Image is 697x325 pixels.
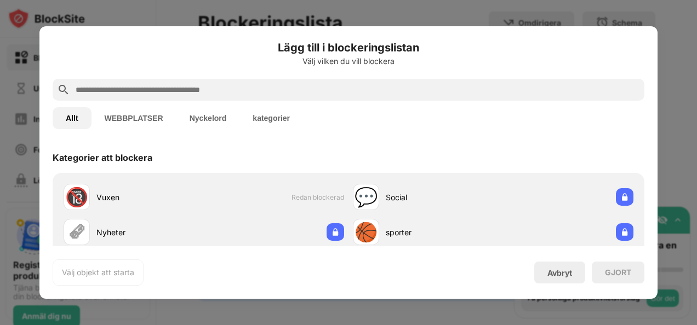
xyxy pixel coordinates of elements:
div: 🗞 [67,221,86,243]
span: Redan blockerad [292,193,344,201]
div: Nyheter [96,227,204,238]
button: Nyckelord [176,107,240,129]
div: GJORT [605,268,631,277]
img: search.svg [57,83,70,96]
div: 💬 [355,186,378,208]
div: Kategorier att blockera [53,152,152,163]
div: Social [386,191,493,203]
button: Allt [53,107,92,129]
button: kategorier [239,107,303,129]
div: Avbryt [547,268,572,277]
button: WEBBPLATSER [92,107,176,129]
div: Välj vilken du vill blockera [53,57,644,66]
h6: Lägg till i blockeringslistan [53,39,644,56]
div: Välj objekt att starta [62,267,134,278]
div: 🔞 [65,186,88,208]
div: 🏀 [355,221,378,243]
div: Vuxen [96,191,204,203]
div: sporter [386,227,493,238]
